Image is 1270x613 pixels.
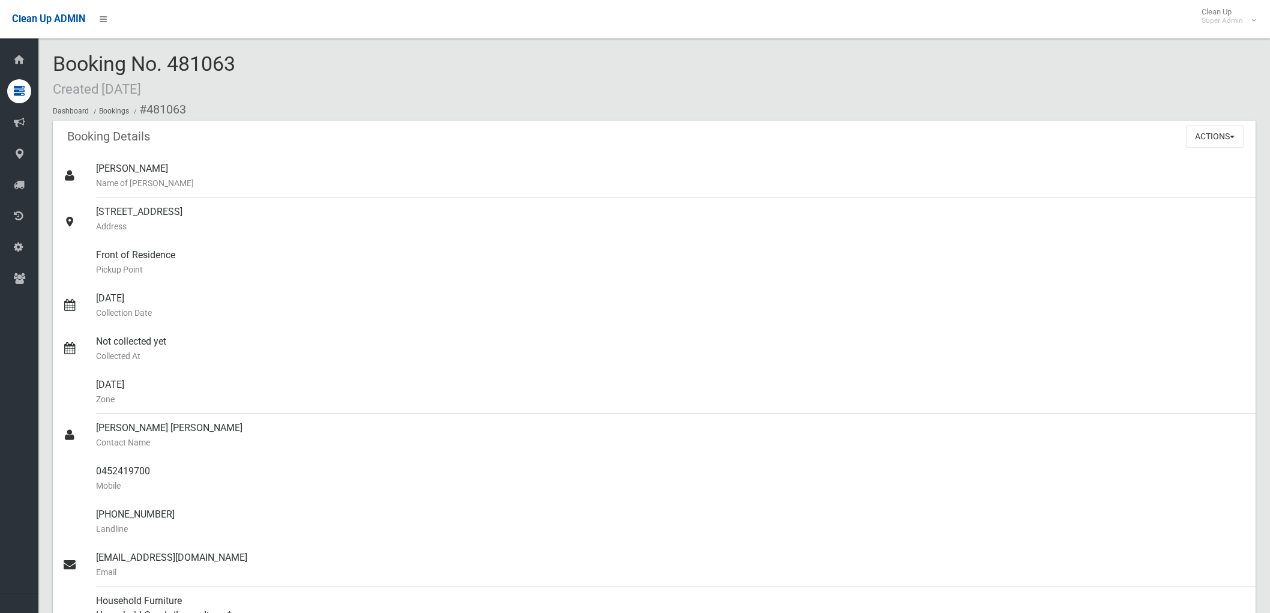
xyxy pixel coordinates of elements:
[53,52,235,98] span: Booking No. 481063
[131,98,186,121] li: #481063
[96,522,1246,536] small: Landline
[53,81,141,97] small: Created [DATE]
[96,457,1246,500] div: 0452419700
[12,13,85,25] span: Clean Up ADMIN
[96,219,1246,234] small: Address
[99,107,129,115] a: Bookings
[1186,125,1244,148] button: Actions
[96,565,1246,579] small: Email
[96,543,1246,587] div: [EMAIL_ADDRESS][DOMAIN_NAME]
[96,241,1246,284] div: Front of Residence
[53,125,164,148] header: Booking Details
[53,543,1256,587] a: [EMAIL_ADDRESS][DOMAIN_NAME]Email
[96,479,1246,493] small: Mobile
[96,327,1246,370] div: Not collected yet
[96,176,1246,190] small: Name of [PERSON_NAME]
[96,198,1246,241] div: [STREET_ADDRESS]
[96,435,1246,450] small: Contact Name
[96,284,1246,327] div: [DATE]
[1202,16,1243,25] small: Super Admin
[96,500,1246,543] div: [PHONE_NUMBER]
[96,414,1246,457] div: [PERSON_NAME] [PERSON_NAME]
[96,349,1246,363] small: Collected At
[53,107,89,115] a: Dashboard
[1196,7,1255,25] span: Clean Up
[96,392,1246,406] small: Zone
[96,370,1246,414] div: [DATE]
[96,154,1246,198] div: [PERSON_NAME]
[96,262,1246,277] small: Pickup Point
[96,306,1246,320] small: Collection Date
